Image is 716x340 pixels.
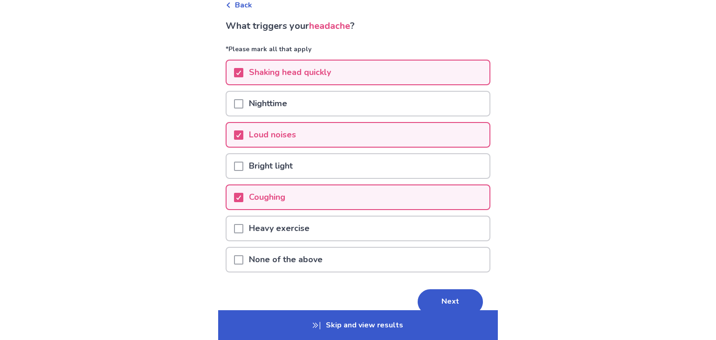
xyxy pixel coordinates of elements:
[243,217,315,240] p: Heavy exercise
[309,20,350,32] span: headache
[243,154,298,178] p: Bright light
[243,123,302,147] p: Loud noises
[418,289,483,314] button: Next
[243,92,293,116] p: Nighttime
[226,19,490,33] p: What triggers your ?
[226,44,490,60] p: *Please mark all that apply
[243,248,328,272] p: None of the above
[243,61,337,84] p: Shaking head quickly
[218,310,498,340] p: Skip and view results
[243,185,291,209] p: Coughing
